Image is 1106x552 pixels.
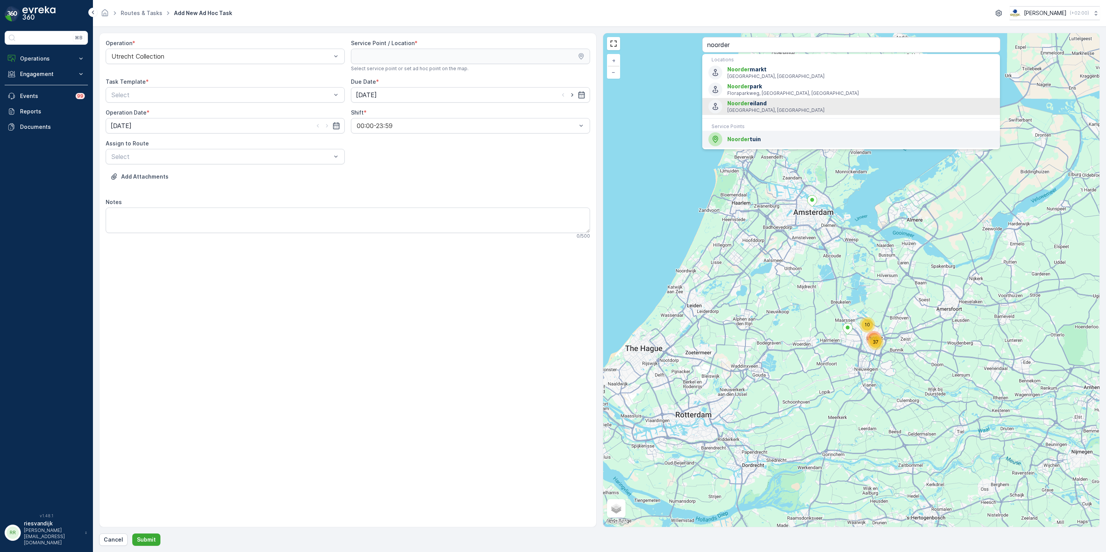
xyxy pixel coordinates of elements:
[727,73,994,79] p: [GEOGRAPHIC_DATA], [GEOGRAPHIC_DATA]
[866,331,882,346] div: 105
[865,322,870,327] span: 10
[121,173,169,181] p: Add Attachments
[106,140,149,147] label: Assign to Route
[75,35,83,41] p: ⌘B
[727,136,750,142] span: Noorder
[132,533,160,546] button: Submit
[106,109,147,116] label: Operation Date
[106,118,345,133] input: dd/mm/yyyy
[5,104,88,119] a: Reports
[860,317,875,333] div: 10
[1010,9,1021,17] img: basis-logo_rgb2x.png
[5,119,88,135] a: Documents
[20,55,72,62] p: Operations
[612,69,615,75] span: −
[5,88,88,104] a: Events99
[608,55,619,66] a: Zoom In
[711,123,991,130] p: Service Points
[106,199,122,205] label: Notes
[1010,6,1100,20] button: [PERSON_NAME](+02:00)
[605,517,631,527] a: Open this area in Google Maps (opens a new window)
[727,107,994,113] p: [GEOGRAPHIC_DATA], [GEOGRAPHIC_DATA]
[111,90,331,100] p: Select
[20,92,71,100] p: Events
[99,533,128,546] button: Cancel
[702,54,1000,149] ul: Menu
[101,12,109,18] a: Homepage
[5,6,20,22] img: logo
[172,9,234,17] span: Add New Ad Hoc Task
[608,38,619,49] a: View Fullscreen
[104,536,123,544] p: Cancel
[577,233,590,239] p: 0 / 500
[727,100,750,106] span: Noorder
[24,520,81,527] p: riesvandijk
[612,57,615,64] span: +
[1024,9,1067,17] p: [PERSON_NAME]
[5,66,88,82] button: Engagement
[137,536,156,544] p: Submit
[121,10,162,16] a: Routes & Tasks
[727,83,994,90] span: park
[111,152,331,161] p: Select
[870,336,878,341] span: 105
[727,90,994,96] p: Floraparkweg, [GEOGRAPHIC_DATA], [GEOGRAPHIC_DATA]
[873,339,878,345] span: 37
[351,40,415,46] label: Service Point / Location
[702,37,1000,52] input: Search address or service points
[711,57,991,63] p: Locations
[106,40,132,46] label: Operation
[106,78,146,85] label: Task Template
[5,51,88,66] button: Operations
[20,108,85,115] p: Reports
[605,517,631,527] img: Google
[868,334,883,350] div: 37
[77,93,83,99] p: 99
[106,170,173,183] button: Upload File
[5,520,88,546] button: RRriesvandijk[PERSON_NAME][EMAIL_ADDRESS][DOMAIN_NAME]
[351,87,590,103] input: dd/mm/yyyy
[727,66,750,73] span: Noorder
[20,123,85,131] p: Documents
[727,66,994,73] span: markt
[608,66,619,78] a: Zoom Out
[7,527,19,539] div: RR
[727,83,750,89] span: Noorder
[1070,10,1089,16] p: ( +02:00 )
[608,500,625,517] a: Layers
[22,6,56,22] img: logo_dark-DEwI_e13.png
[5,513,88,518] span: v 1.48.1
[727,135,994,143] span: tuin
[351,78,376,85] label: Due Date
[351,109,364,116] label: Shift
[20,70,72,78] p: Engagement
[727,100,994,107] span: eiland
[24,527,81,546] p: [PERSON_NAME][EMAIL_ADDRESS][DOMAIN_NAME]
[351,66,469,72] span: Select service point or set ad hoc point on the map.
